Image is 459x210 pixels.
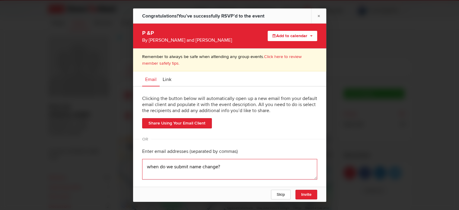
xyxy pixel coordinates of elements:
[268,31,317,41] button: Add to calendar
[271,190,290,199] button: Skip
[142,8,264,24] div: You’ve successfully RSVP’d to the event
[163,76,171,82] span: Link
[301,192,311,197] span: Invite
[142,54,302,66] a: Click here to review member safety tips.
[145,76,157,82] span: Email
[142,28,247,44] div: P &P
[142,144,317,159] div: Enter email addresses (separated by commas)
[142,91,317,118] div: Clicking the button below will automatically open up a new email from your default email client a...
[142,53,317,66] p: Remember to always be safe when attending any group events.
[311,8,326,23] a: ×
[142,118,212,128] a: Share Using Your Email Client
[276,192,285,197] span: Skip
[142,71,160,86] a: Email
[295,190,317,199] button: Invite
[160,71,174,86] a: Link
[142,37,247,44] div: By [PERSON_NAME] and [PERSON_NAME]
[142,13,178,19] span: Congratulations!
